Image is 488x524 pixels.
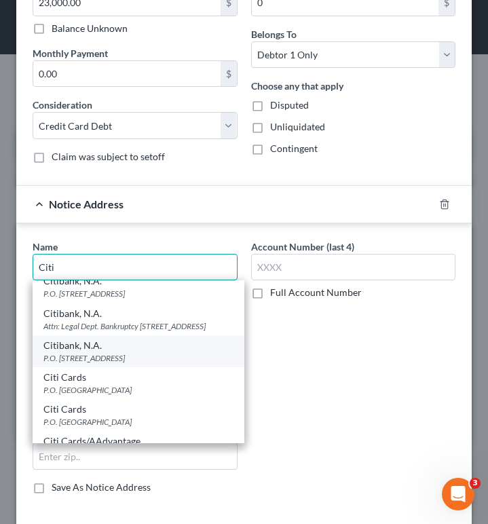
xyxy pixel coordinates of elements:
label: Full Account Number [270,286,362,299]
label: Balance Unknown [52,22,128,35]
label: Monthly Payment [33,46,108,60]
input: XXXX [251,254,456,281]
div: Citibank, N.A. [43,339,233,352]
span: Belongs To [251,29,297,40]
div: P.O. [GEOGRAPHIC_DATA] [43,416,233,428]
span: Name [33,241,58,252]
input: 0.00 [33,61,221,87]
label: Save As Notice Address [52,481,151,494]
span: Contingent [270,143,318,154]
span: Unliquidated [270,121,325,132]
span: Claim was subject to setoff [52,151,165,162]
div: Citi Cards [43,403,233,416]
label: Consideration [33,98,92,112]
div: $ [221,61,237,87]
div: Citi Cards/AAdvantage [43,434,233,448]
span: Notice Address [49,198,124,210]
div: P.O. [GEOGRAPHIC_DATA] [43,384,233,396]
div: P.O. [STREET_ADDRESS] [43,352,233,364]
span: 3 [470,478,481,489]
div: Attn: Legal Dept. Bankruptcy [STREET_ADDRESS] [43,320,233,332]
label: Choose any that apply [251,79,343,93]
span: Disputed [270,99,309,111]
div: P.O. [STREET_ADDRESS] [43,288,233,299]
label: Account Number (last 4) [251,240,354,254]
div: Citi Cards [43,371,233,384]
div: Citibank, N.A. [43,307,233,320]
div: Citibank, N.A. [43,274,233,288]
input: Search by name... [33,254,238,281]
input: Enter zip.. [33,443,238,470]
iframe: Intercom live chat [442,478,474,510]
